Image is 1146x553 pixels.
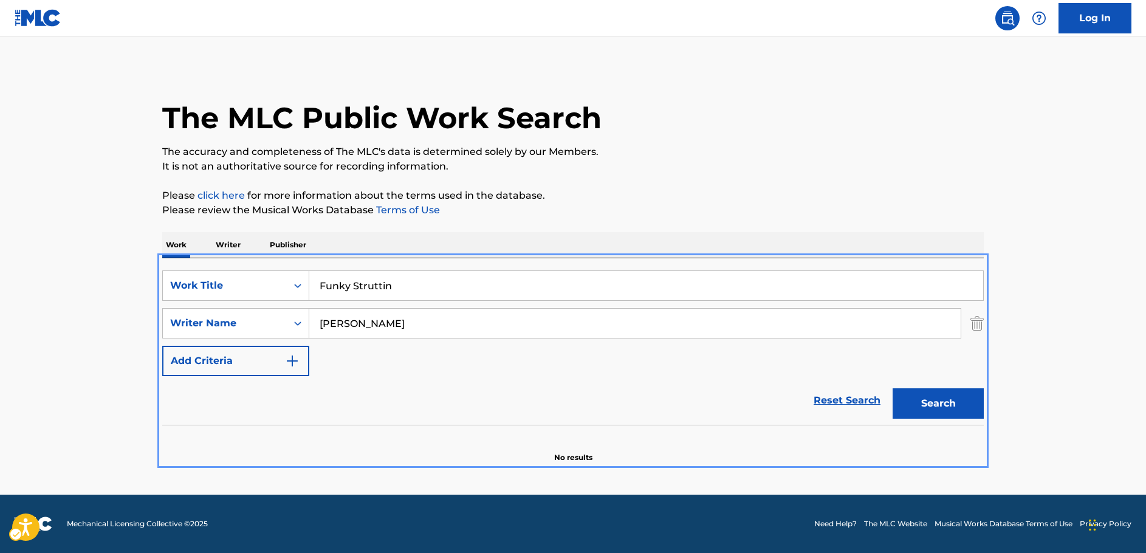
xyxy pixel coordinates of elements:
p: The accuracy and completeness of The MLC's data is determined solely by our Members. [162,145,984,159]
div: Work Title [170,278,280,293]
p: Please for more information about the terms used in the database. [162,188,984,203]
img: Delete Criterion [970,308,984,338]
p: Work [162,232,190,258]
input: Search... [309,309,961,338]
a: Terms of Use [374,204,440,216]
img: MLC Logo [15,9,61,27]
img: help [1032,11,1046,26]
img: logo [15,517,52,531]
a: Privacy Policy [1080,518,1131,529]
div: Drag [1089,507,1096,543]
a: Need Help? [814,518,857,529]
button: Search [893,388,984,419]
img: search [1000,11,1015,26]
p: It is not an authoritative source for recording information. [162,159,984,174]
a: click here [197,190,245,201]
p: Please review the Musical Works Database [162,203,984,218]
h1: The MLC Public Work Search [162,100,602,136]
p: No results [554,438,592,463]
a: Musical Works Database Terms of Use [935,518,1072,529]
img: 9d2ae6d4665cec9f34b9.svg [285,354,300,368]
div: On [287,271,309,300]
a: The MLC Website [864,518,927,529]
div: On [287,309,309,338]
button: Add Criteria [162,346,309,376]
div: Chat Widget [1085,495,1146,553]
div: Writer Name [170,316,280,331]
a: Log In [1059,3,1131,33]
p: Publisher [266,232,310,258]
span: Mechanical Licensing Collective © 2025 [67,518,208,529]
a: Reset Search [808,387,887,414]
p: Writer [212,232,244,258]
form: Search Form [162,270,984,425]
input: Search... [309,271,983,300]
iframe: Hubspot Iframe [1085,495,1146,553]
